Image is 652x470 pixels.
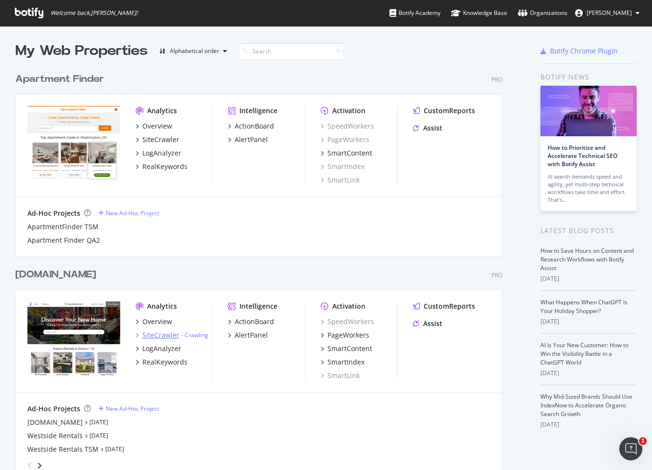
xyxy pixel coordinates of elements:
[147,301,177,311] div: Analytics
[15,72,104,86] div: Apartment Finder
[491,76,502,84] div: Pro
[540,298,627,315] a: What Happens When ChatGPT Is Your Holiday Shopper?
[106,405,159,413] div: New Ad-Hoc Project
[321,148,372,158] a: SmartContent
[321,344,372,353] a: SmartContent
[142,162,188,171] div: RealKeywords
[321,357,364,367] a: SmartIndex
[235,330,268,340] div: AlertPanel
[389,8,440,18] div: Botify Academy
[136,344,181,353] a: LogAnalyzer
[228,330,268,340] a: AlertPanel
[136,162,188,171] a: RealKeywords
[136,121,172,131] a: Overview
[619,437,642,460] iframe: Intercom live chat
[540,72,637,82] div: Botify news
[321,330,369,340] a: PageWorkers
[142,344,181,353] div: LogAnalyzer
[15,72,108,86] a: Apartment Finder
[181,331,208,339] div: -
[548,173,629,204] div: AI search demands speed and agility, yet multi-step technical workflows take time and effort. Tha...
[50,9,138,17] span: Welcome back, [PERSON_NAME] !
[587,9,632,17] span: Craig Harkins
[327,344,372,353] div: SmartContent
[136,135,179,144] a: SiteCrawler
[327,330,369,340] div: PageWorkers
[540,274,637,283] div: [DATE]
[540,317,637,326] div: [DATE]
[228,135,268,144] a: AlertPanel
[321,135,369,144] a: PageWorkers
[170,48,219,54] div: Alphabetical order
[99,405,159,413] a: New Ad-Hoc Project
[185,331,208,339] a: Crawling
[147,106,177,116] div: Analytics
[548,144,617,168] a: How to Prioritize and Accelerate Technical SEO with Botify Assist
[136,357,188,367] a: RealKeywords
[423,319,442,328] div: Assist
[424,301,475,311] div: CustomReports
[321,317,374,326] a: SpeedWorkers
[142,330,179,340] div: SiteCrawler
[540,420,637,429] div: [DATE]
[228,121,274,131] a: ActionBoard
[27,235,100,245] a: Apartment Finder QA2
[540,341,628,366] a: AI Is Your New Customer: How to Win the Visibility Battle in a ChatGPT World
[27,431,83,441] a: Westside Rentals
[27,209,80,218] div: Ad-Hoc Projects
[142,121,172,131] div: Overview
[413,319,442,328] a: Assist
[27,418,83,427] div: [DOMAIN_NAME]
[27,106,120,180] img: apartmentfinder.com
[321,371,360,380] a: SmartLink
[327,357,364,367] div: SmartIndex
[239,106,277,116] div: Intelligence
[639,437,647,445] span: 1
[27,222,99,232] a: ApartmentFinder TSM
[136,148,181,158] a: LogAnalyzer
[235,121,274,131] div: ActionBoard
[142,357,188,367] div: RealKeywords
[235,135,268,144] div: AlertPanel
[238,43,344,60] input: Search
[321,175,360,185] a: SmartLink
[155,43,231,59] button: Alphabetical order
[540,225,637,236] div: Latest Blog Posts
[321,162,364,171] a: SmartIndex
[136,317,172,326] a: Overview
[105,445,124,453] a: [DATE]
[540,46,618,56] a: Botify Chrome Plugin
[106,209,159,217] div: New Ad-Hoc Project
[540,86,637,136] img: How to Prioritize and Accelerate Technical SEO with Botify Assist
[540,247,634,272] a: How to Save Hours on Content and Research Workflows with Botify Assist
[423,123,442,133] div: Assist
[235,317,274,326] div: ActionBoard
[518,8,567,18] div: Organizations
[321,121,374,131] a: SpeedWorkers
[413,106,475,116] a: CustomReports
[327,148,372,158] div: SmartContent
[451,8,507,18] div: Knowledge Base
[567,5,647,21] button: [PERSON_NAME]
[413,301,475,311] a: CustomReports
[332,106,365,116] div: Activation
[89,431,108,440] a: [DATE]
[15,268,100,282] a: [DOMAIN_NAME]
[424,106,475,116] div: CustomReports
[413,123,442,133] a: Assist
[15,268,96,282] div: [DOMAIN_NAME]
[136,330,208,340] a: SiteCrawler- Crawling
[550,46,618,56] div: Botify Chrome Plugin
[27,444,99,454] a: Westside Rentals TSM
[228,317,274,326] a: ActionBoard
